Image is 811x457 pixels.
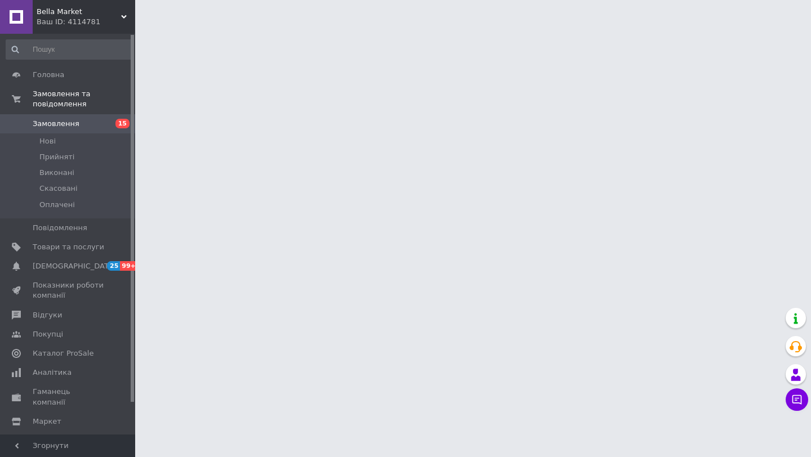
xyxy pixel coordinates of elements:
span: Bella Market [37,7,121,17]
span: Відгуки [33,310,62,320]
span: 25 [107,261,120,271]
span: Замовлення [33,119,79,129]
span: 99+ [120,261,139,271]
span: Маркет [33,416,61,427]
span: 15 [115,119,130,128]
span: Товари та послуги [33,242,104,252]
span: Покупці [33,329,63,339]
span: Каталог ProSale [33,348,93,359]
span: Оплачені [39,200,75,210]
span: Прийняті [39,152,74,162]
span: Аналітика [33,368,72,378]
span: Головна [33,70,64,80]
span: Гаманець компанії [33,387,104,407]
span: Виконані [39,168,74,178]
span: Повідомлення [33,223,87,233]
span: Замовлення та повідомлення [33,89,135,109]
span: [DEMOGRAPHIC_DATA] [33,261,116,271]
span: Показники роботи компанії [33,280,104,301]
button: Чат з покупцем [786,388,808,411]
input: Пошук [6,39,133,60]
span: Нові [39,136,56,146]
span: Скасовані [39,183,78,194]
div: Ваш ID: 4114781 [37,17,135,27]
